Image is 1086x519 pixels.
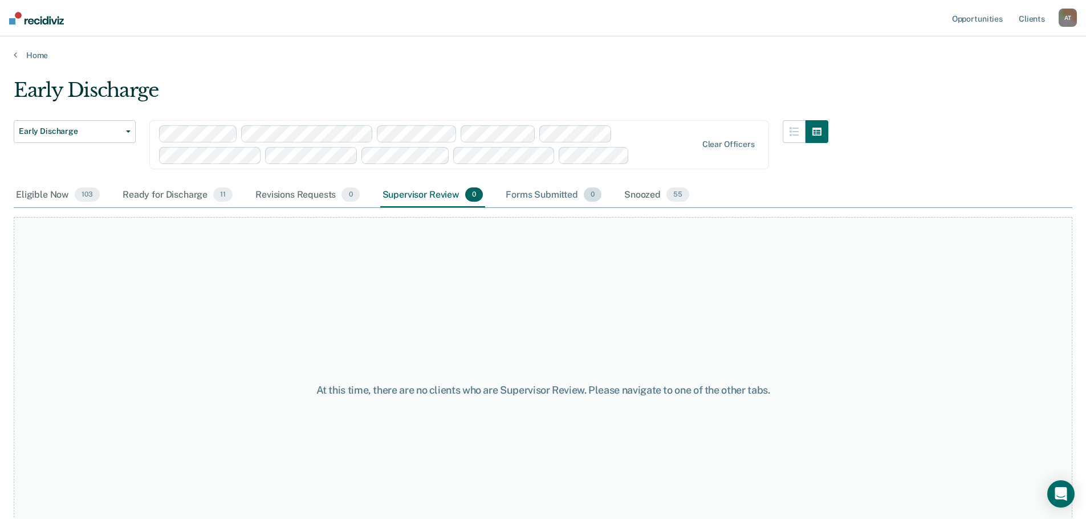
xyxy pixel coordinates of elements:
[14,79,828,111] div: Early Discharge
[279,384,808,397] div: At this time, there are no clients who are Supervisor Review. Please navigate to one of the other...
[14,183,102,208] div: Eligible Now103
[622,183,692,208] div: Snoozed55
[213,187,233,202] span: 11
[1059,9,1077,27] button: AT
[14,50,1072,60] a: Home
[1059,9,1077,27] div: A T
[75,187,100,202] span: 103
[14,120,136,143] button: Early Discharge
[1047,480,1075,508] div: Open Intercom Messenger
[666,187,689,202] span: 55
[584,187,601,202] span: 0
[380,183,486,208] div: Supervisor Review0
[19,126,121,136] span: Early Discharge
[253,183,361,208] div: Revisions Requests0
[465,187,483,202] span: 0
[702,140,755,149] div: Clear officers
[341,187,359,202] span: 0
[503,183,604,208] div: Forms Submitted0
[120,183,235,208] div: Ready for Discharge11
[9,12,64,24] img: Recidiviz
